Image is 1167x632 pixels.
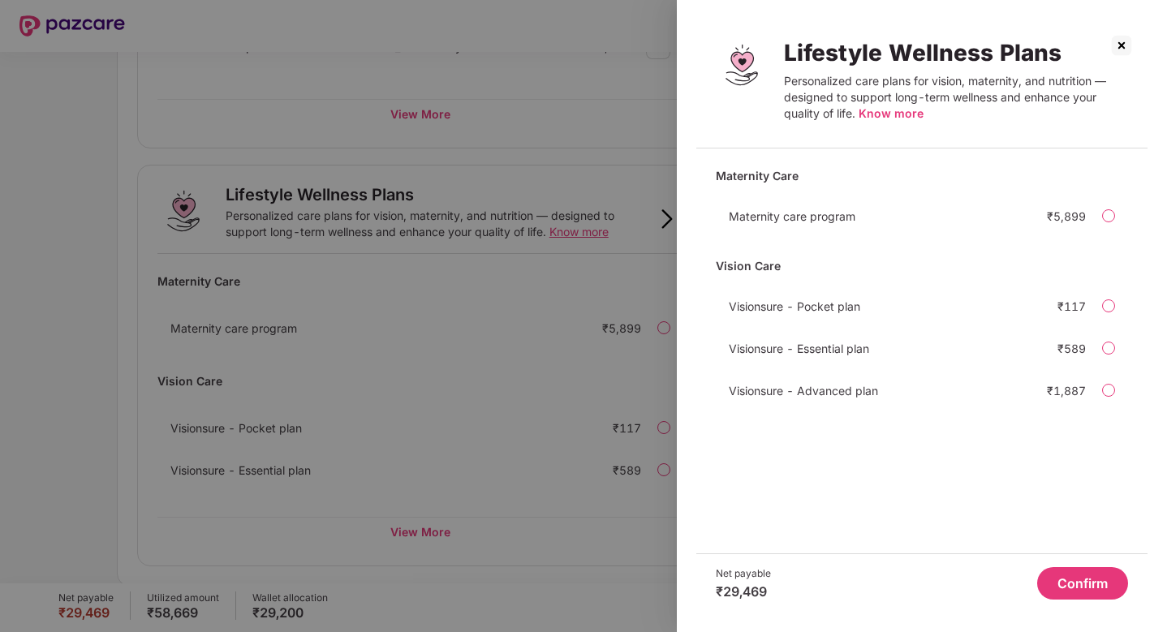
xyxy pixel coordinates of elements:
[784,73,1128,122] div: Personalized care plans for vision, maternity, and nutrition — designed to support long-term well...
[716,39,768,91] img: Lifestyle Wellness Plans
[1047,384,1086,398] div: ₹1,887
[729,384,878,398] span: Visionsure - Advanced plan
[716,567,771,580] div: Net payable
[716,252,1128,280] div: Vision Care
[716,583,771,600] div: ₹29,469
[729,209,855,223] span: Maternity care program
[1047,209,1086,223] div: ₹5,899
[859,106,924,120] span: Know more
[784,39,1128,67] div: Lifestyle Wellness Plans
[716,161,1128,190] div: Maternity Care
[729,342,869,355] span: Visionsure - Essential plan
[1057,299,1086,313] div: ₹117
[1037,567,1128,600] button: Confirm
[729,299,860,313] span: Visionsure - Pocket plan
[1109,32,1135,58] img: svg+xml;base64,PHN2ZyBpZD0iQ3Jvc3MtMzJ4MzIiIHhtbG5zPSJodHRwOi8vd3d3LnczLm9yZy8yMDAwL3N2ZyIgd2lkdG...
[1057,342,1086,355] div: ₹589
